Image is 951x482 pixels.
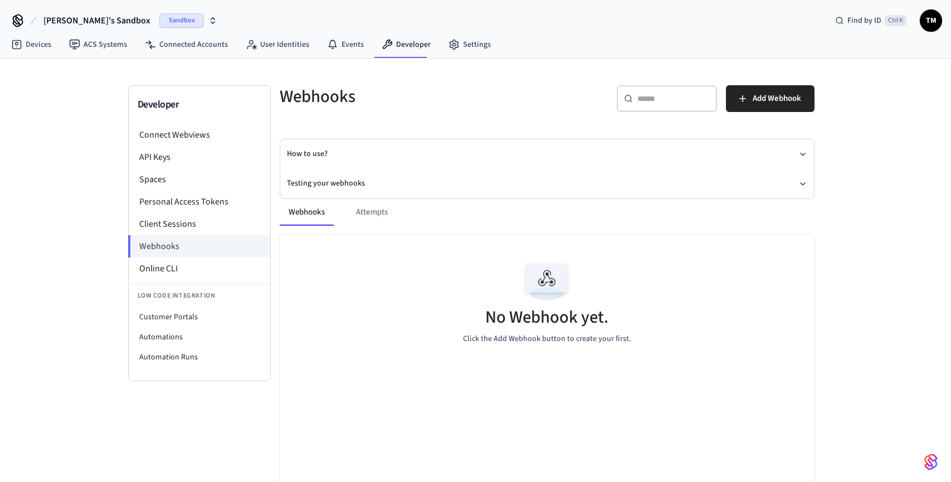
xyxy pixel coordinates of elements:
button: How to use? [287,139,807,169]
a: Devices [2,35,60,55]
li: Personal Access Tokens [129,191,270,213]
li: Automation Runs [129,347,270,367]
div: ant example [280,199,815,226]
li: Connect Webviews [129,124,270,146]
h5: No Webhook yet. [485,306,608,329]
img: Webhook Empty State [522,257,572,307]
span: Ctrl K [885,15,906,26]
a: User Identities [237,35,318,55]
a: Events [318,35,373,55]
span: [PERSON_NAME]'s Sandbox [43,14,150,27]
li: Spaces [129,168,270,191]
button: Add Webhook [726,85,815,112]
div: Find by IDCtrl K [826,11,915,31]
h3: Developer [138,97,261,113]
a: ACS Systems [60,35,136,55]
p: Click the Add Webhook button to create your first. [463,333,631,345]
span: TM [921,11,941,31]
span: Sandbox [159,13,204,28]
li: Customer Portals [129,307,270,327]
span: Find by ID [847,15,881,26]
li: Online CLI [129,257,270,280]
button: TM [920,9,942,32]
li: Low Code Integration [129,284,270,307]
img: SeamLogoGradient.69752ec5.svg [924,453,938,471]
span: Add Webhook [753,91,801,106]
a: Settings [440,35,500,55]
h5: Webhooks [280,85,540,108]
button: Webhooks [280,199,334,226]
li: Webhooks [128,235,270,257]
a: Connected Accounts [136,35,237,55]
li: Automations [129,327,270,347]
button: Testing your webhooks [287,169,807,198]
li: API Keys [129,146,270,168]
a: Developer [373,35,440,55]
li: Client Sessions [129,213,270,235]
